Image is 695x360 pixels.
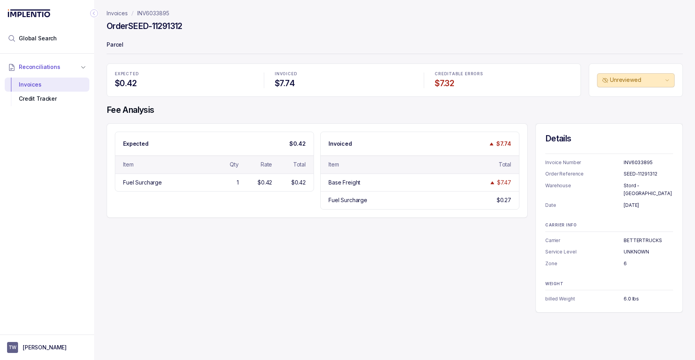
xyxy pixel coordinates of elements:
p: SEED-11291312 [624,170,673,178]
p: Parcel [107,38,683,53]
p: $0.42 [289,140,306,148]
p: Order Reference [545,170,624,178]
img: trend image [488,141,495,147]
div: $0.42 [291,179,306,186]
h4: Order SEED-11291312 [107,21,182,32]
p: [PERSON_NAME] [23,344,67,351]
p: CREDITABLE ERRORS [435,72,573,76]
p: 6.0 lbs [624,295,673,303]
div: 1 [237,179,239,186]
p: 6 [624,260,673,268]
div: Total [499,161,511,168]
p: billed Weight [545,295,624,303]
span: Global Search [19,34,57,42]
p: [DATE] [624,201,673,209]
h4: Fee Analysis [107,105,683,116]
div: Base Freight [328,179,360,186]
div: Item [328,161,339,168]
div: Reconciliations [5,76,89,108]
p: INV6033895 [624,159,673,166]
div: Qty [230,161,239,168]
img: trend image [489,180,495,186]
button: User initials[PERSON_NAME] [7,342,87,353]
p: Expected [123,140,149,148]
ul: Information Summary [545,237,673,268]
p: Warehouse [545,182,624,197]
ul: Information Summary [545,295,673,303]
p: BETTERTRUCKS [624,237,673,244]
p: Unreviewed [610,76,663,84]
h4: $7.74 [275,78,413,89]
span: User initials [7,342,18,353]
p: EXPECTED [115,72,253,76]
p: CARRIER INFO [545,223,673,228]
h4: $7.32 [435,78,573,89]
p: Date [545,201,624,209]
div: Total [293,161,306,168]
p: Carrier [545,237,624,244]
div: Fuel Surcharge [328,196,367,204]
h4: $0.42 [115,78,253,89]
p: Zone [545,260,624,268]
div: Credit Tracker [11,92,83,106]
nav: breadcrumb [107,9,169,17]
a: Invoices [107,9,128,17]
div: Invoices [11,78,83,92]
div: $0.27 [497,196,511,204]
a: INV6033895 [137,9,169,17]
div: Collapse Icon [89,9,99,18]
div: $7.47 [497,179,511,186]
p: Service Level [545,248,624,256]
button: Reconciliations [5,58,89,76]
span: Reconciliations [19,63,60,71]
button: Unreviewed [597,73,675,87]
p: Invoiced [328,140,352,148]
p: WEIGHT [545,282,673,286]
h4: Details [545,133,673,144]
div: Fuel Surcharge [123,179,162,186]
p: UNKNOWN [624,248,673,256]
p: Invoice Number [545,159,624,166]
div: $0.42 [258,179,272,186]
ul: Information Summary [545,159,673,209]
div: Item [123,161,133,168]
div: Rate [261,161,272,168]
p: $7.74 [496,140,511,148]
p: Stord - [GEOGRAPHIC_DATA] [624,182,673,197]
p: INVOICED [275,72,413,76]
